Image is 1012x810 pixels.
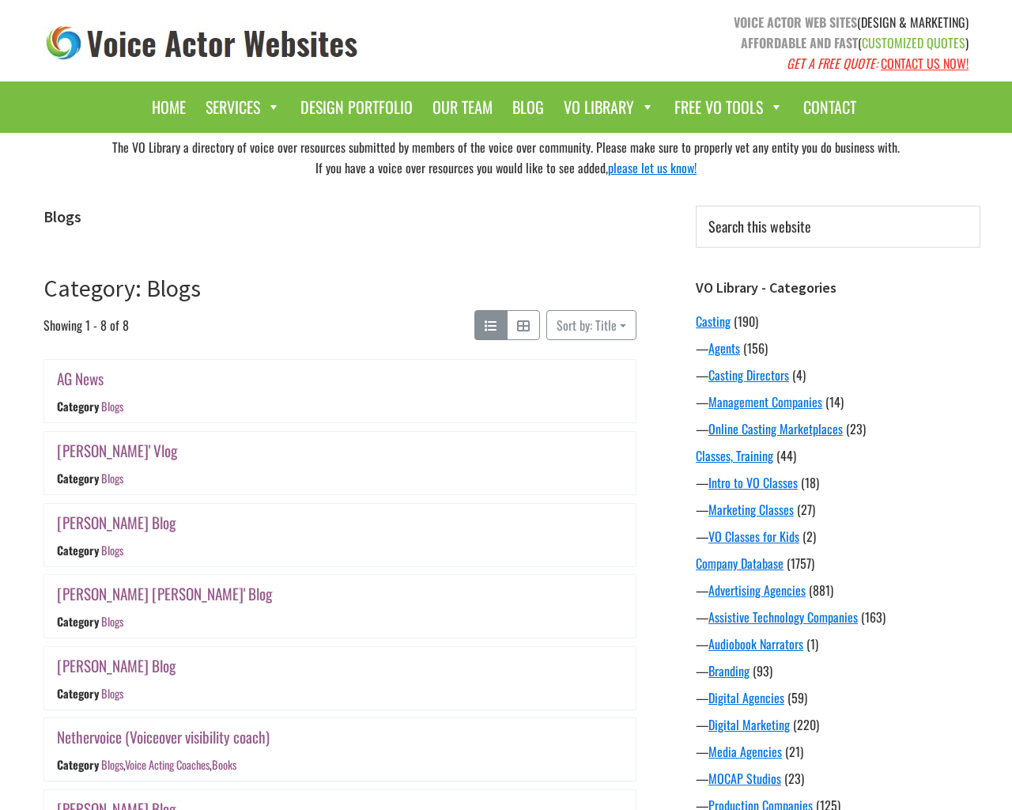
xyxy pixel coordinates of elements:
[57,725,270,748] a: Nethervoice (Voiceover visibility coach)
[696,392,980,411] div: —
[696,419,980,438] div: —
[846,419,866,438] span: (23)
[797,500,815,519] span: (27)
[425,89,500,125] a: Our Team
[43,22,361,64] img: voice_actor_websites_logo
[144,89,194,125] a: Home
[708,688,784,707] a: Digital Agencies
[57,511,176,534] a: [PERSON_NAME] Blog
[101,613,123,630] a: Blogs
[708,607,858,626] a: Assistive Technology Companies
[708,527,799,546] a: VO Classes for Kids
[753,661,772,680] span: (93)
[743,339,768,358] span: (156)
[696,769,980,788] div: —
[57,542,99,558] div: Category
[708,715,790,734] a: Digital Marketing
[708,661,750,680] a: Branding
[212,757,236,774] a: Books
[708,473,798,492] a: Intro to VO Classes
[776,446,796,465] span: (44)
[696,365,980,384] div: —
[43,207,636,226] h1: Blogs
[57,582,272,605] a: [PERSON_NAME] [PERSON_NAME]' Blog
[708,339,740,358] a: Agents
[43,310,129,340] span: Showing 1 - 8 of 8
[825,392,844,411] span: (14)
[708,742,782,761] a: Media Agencies
[708,634,803,653] a: Audiobook Narrators
[785,742,803,761] span: (21)
[861,607,885,626] span: (163)
[806,634,818,653] span: (1)
[57,367,104,390] a: AG News
[802,527,816,546] span: (2)
[708,365,789,384] a: Casting Directors
[101,470,123,486] a: Blogs
[125,757,210,774] a: Voice Acting Coaches
[881,54,969,73] a: CONTACT US NOW!
[696,554,784,573] a: Company Database
[809,581,833,600] span: (881)
[708,419,843,438] a: Online Casting Marketplaces
[198,89,289,125] a: Services
[101,757,123,774] a: Blogs
[696,312,731,331] a: Casting
[57,613,99,630] div: Category
[696,339,980,358] div: —
[518,12,969,74] p: (DESIGN & MARKETING) ( )
[787,54,878,73] em: GET A FREE QUOTE:
[101,757,236,774] div: , ,
[708,769,781,788] a: MOCAP Studios
[696,581,980,600] div: —
[57,757,99,774] div: Category
[792,365,806,384] span: (4)
[696,715,980,734] div: —
[793,715,819,734] span: (220)
[57,439,177,462] a: [PERSON_NAME]' Vlog
[708,500,794,519] a: Marketing Classes
[795,89,864,125] a: Contact
[666,89,791,125] a: Free VO Tools
[696,473,980,492] div: —
[608,158,697,177] a: please let us know!
[741,33,858,52] strong: AFFORDABLE AND FAST
[696,634,980,653] div: —
[101,685,123,702] a: Blogs
[784,769,804,788] span: (23)
[734,312,758,331] span: (190)
[734,13,857,32] strong: VOICE ACTOR WEB SITES
[546,310,636,340] button: Sort by: Title
[708,581,806,600] a: Advertising Agencies
[787,554,814,573] span: (1757)
[57,654,176,677] a: [PERSON_NAME] Blog
[696,527,980,546] div: —
[696,688,980,707] div: —
[556,89,663,125] a: VO Library
[696,279,980,297] h3: VO Library - Categories
[708,392,822,411] a: Management Companies
[801,473,819,492] span: (18)
[293,89,421,125] a: Design Portfolio
[696,500,980,519] div: —
[101,542,123,558] a: Blogs
[57,399,99,415] div: Category
[862,33,965,52] span: CUSTOMIZED QUOTES
[32,133,980,182] div: The VO Library a directory of voice over resources submitted by members of the voice over communi...
[696,661,980,680] div: —
[696,446,773,465] a: Classes, Training
[696,742,980,761] div: —
[696,206,980,248] input: Search this website
[504,89,552,125] a: Blog
[101,399,123,415] a: Blogs
[43,273,201,303] a: Category: Blogs
[57,685,99,702] div: Category
[57,470,99,486] div: Category
[696,607,980,626] div: —
[787,688,807,707] span: (59)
